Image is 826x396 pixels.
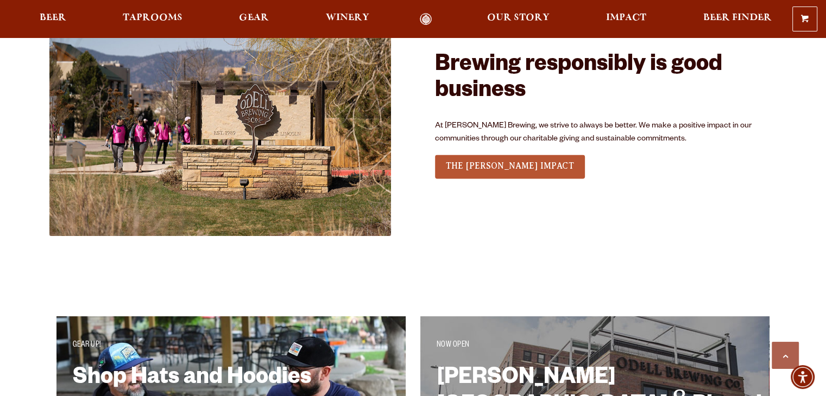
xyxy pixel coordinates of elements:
span: Beer Finder [703,14,771,22]
span: Gear [239,14,269,22]
a: Our Story [480,13,557,25]
a: Beer [33,13,73,25]
div: Accessibility Menu [791,365,815,389]
span: Our Story [487,14,550,22]
p: At [PERSON_NAME] Brewing, we strive to always be better. We make a positive impact in our communi... [435,120,777,146]
span: NOW OPEN [437,341,470,350]
p: GEAR UP! [73,339,389,352]
span: Impact [606,14,646,22]
a: Scroll to top [772,342,799,369]
span: Beer [40,14,66,22]
div: See Our Full LineUp [435,153,585,180]
img: impact_2 [49,4,392,236]
a: Beer Finder [696,13,778,25]
span: THE [PERSON_NAME] IMPACT [446,161,574,171]
a: Gear [232,13,276,25]
h2: Brewing responsibly is good business [435,53,777,106]
a: Taprooms [116,13,190,25]
span: Winery [326,14,369,22]
a: Odell Home [406,13,446,25]
a: Winery [319,13,376,25]
span: Taprooms [123,14,182,22]
a: Impact [599,13,653,25]
a: THE [PERSON_NAME] IMPACT [435,155,585,178]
